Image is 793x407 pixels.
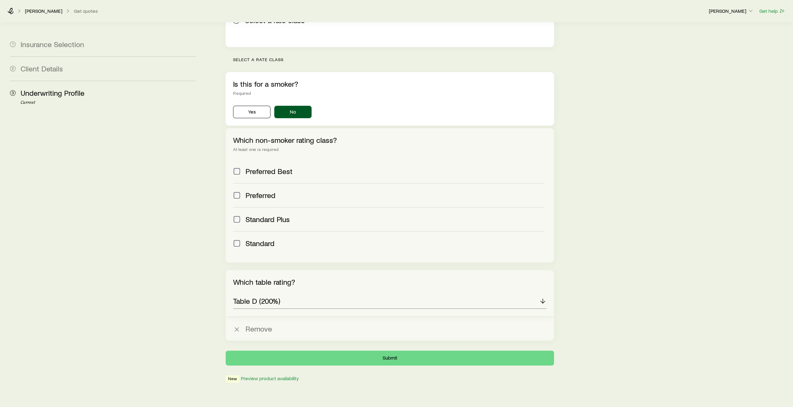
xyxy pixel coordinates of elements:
div: Required [233,91,546,96]
p: Current [21,100,196,105]
span: Standard [246,239,275,248]
button: [PERSON_NAME] [709,7,754,15]
input: Standard Plus [234,216,240,222]
span: Insurance Selection [21,40,84,49]
p: Select a rate class [233,57,554,62]
span: Preferred Best [246,167,293,176]
button: Get help [759,7,786,15]
button: Yes [233,106,270,118]
span: Client Details [21,64,63,73]
span: 1 [10,41,16,47]
button: Preview product availability [241,376,299,381]
span: 2 [10,66,16,71]
span: Underwriting Profile [21,88,84,97]
button: Remove [226,317,554,341]
input: Preferred Best [234,168,240,174]
span: 3 [10,90,16,96]
input: Standard [234,240,240,246]
button: Get quotes [74,8,98,14]
div: At least one is required [233,147,546,152]
p: Which non-smoker rating class? [233,136,546,144]
span: Standard Plus [246,215,290,224]
input: Preferred [234,192,240,198]
p: Is this for a smoker? [233,80,546,88]
span: New [228,376,236,383]
button: No [274,106,312,118]
p: [PERSON_NAME] [709,8,754,14]
p: [PERSON_NAME] [25,8,62,14]
p: Which table rating? [233,278,546,286]
button: Submit [226,351,554,366]
span: Preferred [246,191,275,200]
p: Table D (200%) [233,297,280,305]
